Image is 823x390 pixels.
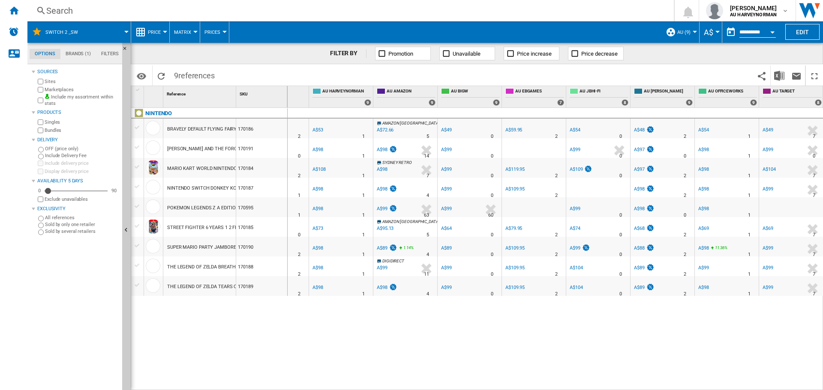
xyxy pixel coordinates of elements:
[761,126,773,134] div: A$49
[388,51,413,57] span: Promotion
[312,285,323,290] div: A$98
[570,226,580,231] div: A$74
[236,158,287,178] div: 170184
[568,126,580,134] div: A$54
[815,99,822,106] div: 8 offers sold by AU TARGET
[38,79,43,84] input: Sites
[704,21,718,43] button: A$
[377,147,387,152] div: A$98
[504,264,525,272] div: A$109.95
[429,99,436,106] div: 9 offers sold by AU AMAZON
[322,88,371,95] span: AU HARVEYNORMAN
[375,244,397,253] div: A$89
[750,99,757,106] div: 9 offers sold by AU OFFICEWORKS
[204,30,220,35] span: Prices
[377,127,393,133] div: A$72.66
[634,147,645,152] div: A$97
[730,4,777,12] span: [PERSON_NAME]
[311,126,323,134] div: A$53
[570,245,580,251] div: A$99
[298,132,300,141] div: Delivery Time : 2 days
[570,127,580,133] div: A$54
[504,47,559,60] button: Price increase
[761,224,773,233] div: A$69
[763,186,773,192] div: A$99
[37,178,119,185] div: Availability 5 Days
[633,165,655,174] div: A$97
[634,167,645,172] div: A$97
[238,86,287,99] div: SKU Sort None
[441,245,452,251] div: A$89
[763,265,773,271] div: A$99
[581,51,618,57] span: Price decrease
[570,285,583,290] div: A$104
[555,132,558,141] div: Delivery Time : 2 days
[704,28,713,37] span: A$
[45,94,50,99] img: mysite-bg-18x18.png
[122,43,132,58] button: Hide
[170,65,219,83] span: 9
[377,226,393,231] div: A$95.13
[580,88,628,95] span: AU JBHI-FI
[9,27,19,37] img: alerts-logo.svg
[375,47,431,60] button: Promotion
[38,154,44,159] input: Include Delivery Fee
[684,172,686,180] div: Delivery Time : 2 days
[697,283,709,292] div: A$98
[619,132,622,141] div: Delivery Time : 0 day
[698,285,709,290] div: A$98
[646,165,655,173] img: promotionV3.png
[806,65,823,86] button: Maximize
[178,71,215,80] span: references
[634,186,645,192] div: A$98
[646,185,655,192] img: promotionV3.png
[646,205,655,212] img: promotionV3.png
[677,21,695,43] button: AU (9)
[698,147,709,152] div: A$98
[427,132,429,141] div: Delivery Time : 5 days
[312,127,323,133] div: A$53
[312,186,323,192] div: A$98
[377,206,387,211] div: A$99
[698,167,709,172] div: A$98
[153,65,170,86] button: Reload
[311,283,323,292] div: A$98
[633,126,655,134] div: A$48
[382,121,440,125] span: AMAZON [GEOGRAPHIC_DATA]
[38,87,43,92] input: Marketplaces
[748,152,751,161] div: Delivery Time : 1 day
[788,65,805,86] button: Send this report by email
[45,30,78,35] span: Switch 2 _SW
[375,283,397,292] div: A$98
[312,167,326,172] div: A$108
[697,126,709,134] div: A$54
[45,21,87,43] button: Switch 2 _SW
[772,88,822,95] span: AU TARGET
[364,99,371,106] div: 9 offers sold by AU HARVEYNORMAN
[330,49,366,58] div: FILTER BY
[633,205,655,213] div: A$98
[298,152,300,161] div: Delivery Time : 0 day
[377,265,387,271] div: A$99
[634,285,645,290] div: A$89
[568,165,592,174] div: A$109
[813,172,815,180] div: Delivery Time : 7 days
[389,244,397,251] img: promotionV3.png
[167,159,260,179] div: MARIO KART WORLD NINTENDO SWITCH 2
[240,92,248,96] span: SKU
[634,226,645,231] div: A$68
[622,99,628,106] div: 8 offers sold by AU JBHI-FI
[375,185,397,194] div: A$98
[677,30,691,35] span: AU (9)
[451,88,500,95] span: AU BIGW
[634,206,645,211] div: A$98
[697,165,709,174] div: A$98
[45,168,119,175] label: Display delivery price
[570,167,583,172] div: A$109
[45,214,119,221] label: All references
[165,86,236,99] div: Sort None
[311,165,326,174] div: A$108
[174,21,195,43] button: Matrix
[763,127,773,133] div: A$49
